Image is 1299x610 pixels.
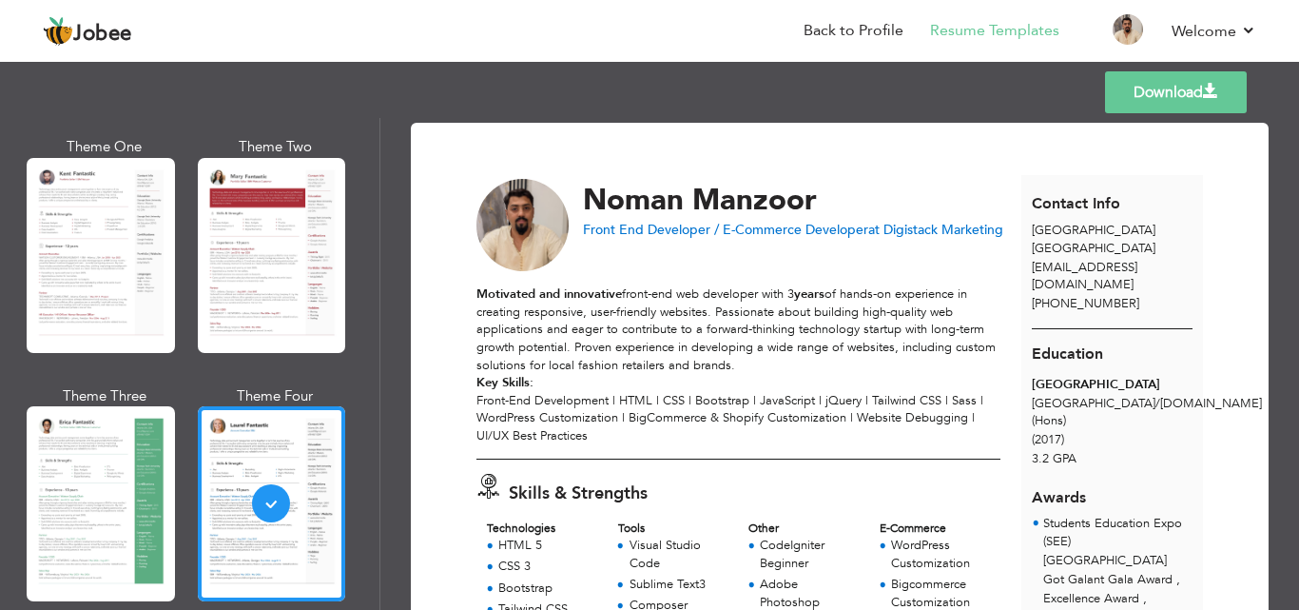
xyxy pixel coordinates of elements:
[487,521,596,537] div: Technologies
[868,221,1003,239] span: at Digistack Marketing
[1032,473,1086,509] span: Awards
[476,285,1000,444] div: front-end web developer with 3 of hands-on experience in creating responsive, user-friendly websi...
[1032,450,1076,467] span: 3.2 GPA
[1032,222,1155,239] span: [GEOGRAPHIC_DATA]
[583,180,684,220] span: Noman
[804,20,903,42] a: Back to Profile
[1113,14,1143,45] img: Profile Img
[794,285,824,303] strong: years
[1032,344,1103,364] span: Education
[498,558,596,576] div: CSS 3
[1155,395,1160,412] span: /
[1032,259,1137,294] span: [EMAIL_ADDRESS][DOMAIN_NAME]
[630,576,727,594] div: Sublime Text3
[630,537,727,572] div: Visual Studio Code
[43,16,132,47] a: Jobee
[498,537,596,555] div: HTML 5
[891,537,989,572] div: WordPress Customization
[930,20,1059,42] a: Resume Templates
[1032,193,1120,214] span: Contact Info
[73,24,132,45] span: Jobee
[1032,431,1064,448] span: (2017)
[476,179,570,272] img: No image
[476,374,533,391] strong: Key Skills:
[692,180,817,220] span: Manzoor
[476,285,622,303] strong: Motivated and innovative
[202,137,350,157] div: Theme Two
[583,221,868,239] span: Front End Developer / E-Commerce Developer
[509,482,648,505] span: Skills & Strengths
[30,137,179,157] div: Theme One
[1032,395,1262,430] span: [GEOGRAPHIC_DATA] [DOMAIN_NAME] (Hons)
[1032,295,1139,312] span: [PHONE_NUMBER]
[618,521,727,537] div: Tools
[1032,240,1155,257] span: [GEOGRAPHIC_DATA]
[30,386,179,406] div: Theme Three
[43,16,73,47] img: jobee.io
[498,580,596,598] div: Bootstrap
[1032,376,1192,394] div: [GEOGRAPHIC_DATA]
[1043,515,1182,570] span: Students Education Expo (SEE) [GEOGRAPHIC_DATA]
[748,521,858,537] div: Other
[760,537,858,572] div: CodeIgniter Beginner
[1105,71,1247,113] a: Download
[202,386,350,406] div: Theme Four
[880,521,989,537] div: E-Commerce
[1172,20,1256,43] a: Welcome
